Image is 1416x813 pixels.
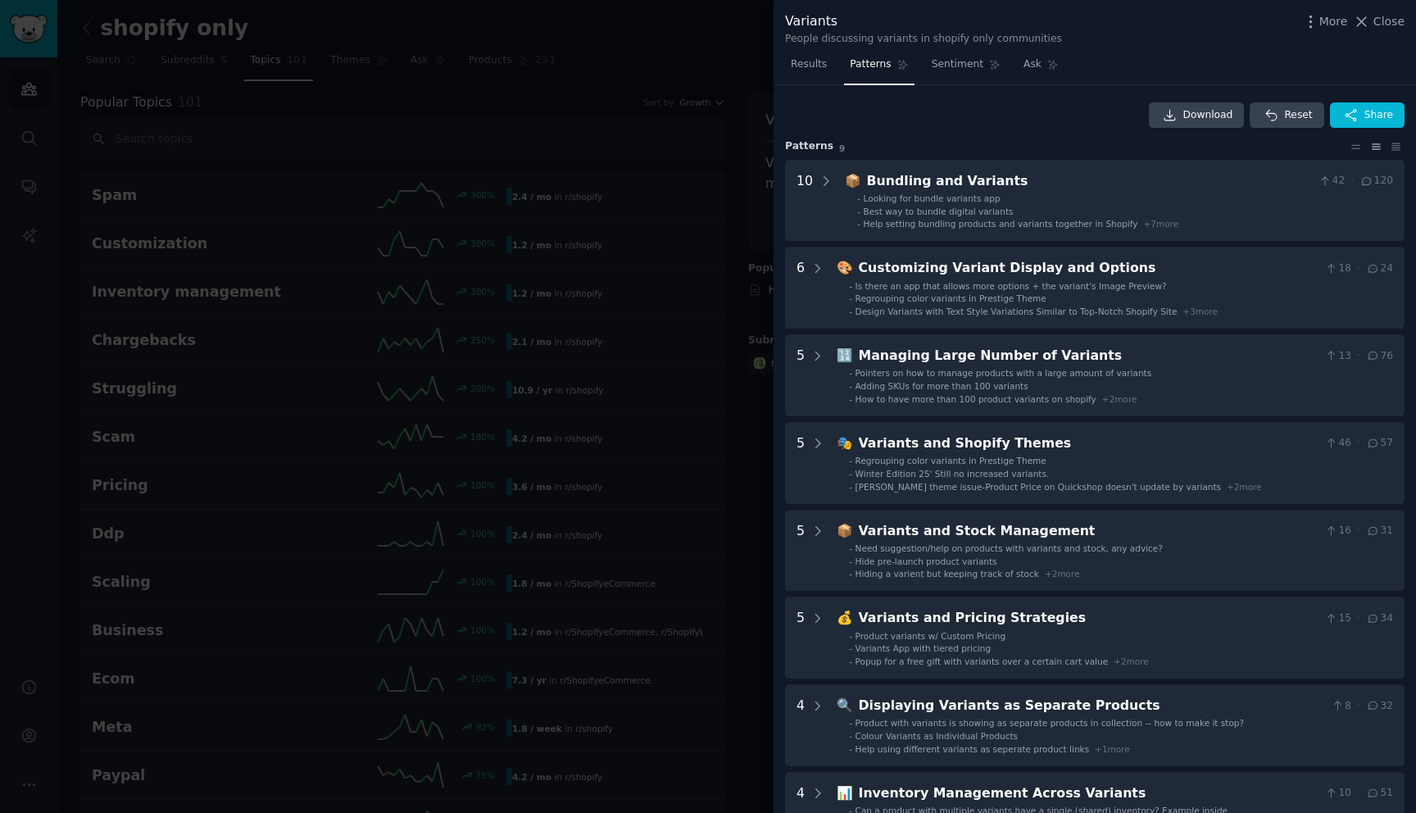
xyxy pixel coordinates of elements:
div: - [849,393,852,405]
span: 13 [1324,349,1351,364]
span: Colour Variants as Individual Products [855,731,1019,741]
a: Sentiment [926,52,1006,85]
a: Patterns [844,52,914,85]
span: 57 [1366,436,1393,451]
div: - [849,568,852,579]
span: · [1350,174,1354,188]
a: Ask [1018,52,1064,85]
span: 16 [1324,524,1351,538]
span: · [1357,699,1360,714]
span: 9 [839,143,845,153]
div: - [849,730,852,742]
div: Managing Large Number of Variants [859,346,1318,366]
span: 📦 [845,173,861,188]
div: - [849,717,852,729]
span: · [1357,436,1360,451]
a: Results [785,52,833,85]
div: Variants and Pricing Strategies [859,608,1318,629]
a: Download [1149,102,1245,129]
span: + 3 more [1182,307,1218,316]
span: Popup for a free gift with variants over a certain cart value [855,656,1109,666]
span: Download [1183,108,1233,123]
div: - [849,468,852,479]
span: 32 [1366,699,1393,714]
span: 34 [1366,611,1393,626]
span: · [1357,611,1360,626]
button: Reset [1250,102,1323,129]
span: Hide pre-launch product variants [855,556,997,566]
div: - [849,481,852,493]
span: 💰 [837,610,853,625]
span: Is there an app that allows more options + the variant's Image Preview? [855,281,1167,291]
div: - [857,193,860,204]
span: Share [1364,108,1393,123]
span: 31 [1366,524,1393,538]
div: - [849,630,852,642]
div: Variants and Shopify Themes [859,434,1318,454]
span: 76 [1366,349,1393,364]
span: Patterns [850,57,891,72]
span: · [1357,524,1360,538]
span: Hiding a varient but keeping track of stock [855,569,1039,579]
span: Results [791,57,827,72]
button: Close [1353,13,1405,30]
span: 🔍 [837,697,853,713]
span: + 7 more [1143,219,1178,229]
span: 46 [1324,436,1351,451]
span: Winter Edition 25' Still no increased variants. [855,469,1050,479]
span: Reset [1284,108,1312,123]
div: Variants [785,11,1062,32]
span: Design Variants with Text Style Variations Similar to Top-Notch Shopify Site [855,307,1178,316]
span: + 2 more [1045,569,1080,579]
div: 5 [796,521,805,580]
div: 4 [796,696,805,755]
div: - [849,556,852,567]
span: Help using different variants as seperate product links [855,744,1090,754]
span: Help setting bundling products and variants together in Shopify [864,219,1138,229]
span: Product variants w/ Custom Pricing [855,631,1006,641]
div: - [849,280,852,292]
span: · [1357,786,1360,801]
span: + 2 more [1227,482,1262,492]
span: 🎭 [837,435,853,451]
div: Displaying Variants as Separate Products [859,696,1325,716]
span: Regrouping color variants in Prestige Theme [855,456,1046,466]
span: How to have more than 100 product variants on shopify [855,394,1096,404]
div: - [857,218,860,229]
span: · [1357,349,1360,364]
span: Ask [1023,57,1042,72]
span: Regrouping color variants in Prestige Theme [855,293,1046,303]
span: Close [1373,13,1405,30]
span: 10 [1324,786,1351,801]
div: - [849,543,852,554]
span: · [1357,261,1360,276]
span: 42 [1318,174,1345,188]
div: 5 [796,434,805,493]
span: Pattern s [785,139,833,154]
div: - [849,293,852,304]
div: - [849,656,852,667]
span: 🎨 [837,260,853,275]
span: Looking for bundle variants app [864,193,1001,203]
span: Adding SKUs for more than 100 variants [855,381,1028,391]
button: More [1302,13,1348,30]
div: - [849,743,852,755]
div: 5 [796,346,805,405]
div: Variants and Stock Management [859,521,1318,542]
div: People discussing variants in shopify only communities [785,32,1062,47]
span: 15 [1324,611,1351,626]
span: + 1 more [1095,744,1130,754]
span: Sentiment [932,57,983,72]
span: 🔢 [837,347,853,363]
span: 8 [1331,699,1351,714]
span: 120 [1359,174,1393,188]
div: 5 [796,608,805,667]
div: - [849,380,852,392]
span: Variants App with tiered pricing [855,643,991,653]
div: - [849,306,852,317]
div: 6 [796,258,805,317]
span: Pointers on how to manage products with a large amount of variants [855,368,1152,378]
div: 10 [796,171,813,230]
span: 📦 [837,523,853,538]
div: Bundling and Variants [867,171,1313,192]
